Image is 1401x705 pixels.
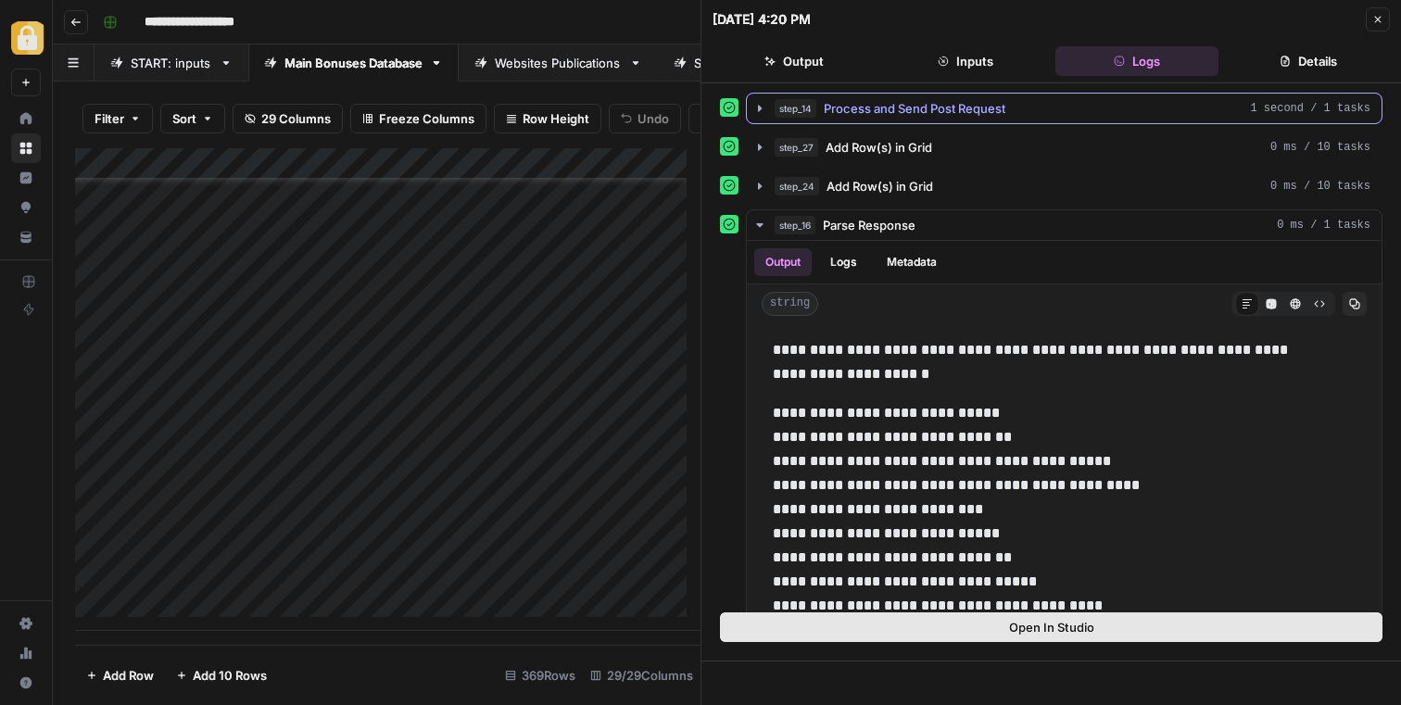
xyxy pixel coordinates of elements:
[884,46,1048,76] button: Inputs
[658,44,876,82] a: Social media publications
[609,104,681,133] button: Undo
[82,104,153,133] button: Filter
[747,132,1382,162] button: 0 ms / 10 tasks
[775,138,818,157] span: step_27
[11,104,41,133] a: Home
[459,44,658,82] a: Websites Publications
[747,210,1382,240] button: 0 ms / 1 tasks
[1270,178,1370,195] span: 0 ms / 10 tasks
[747,171,1382,201] button: 0 ms / 10 tasks
[754,248,812,276] button: Output
[775,177,819,195] span: step_24
[747,241,1382,704] div: 0 ms / 1 tasks
[11,163,41,193] a: Insights
[819,248,868,276] button: Logs
[248,44,459,82] a: Main Bonuses Database
[284,54,423,72] div: Main Bonuses Database
[165,661,278,690] button: Add 10 Rows
[160,104,225,133] button: Sort
[827,177,933,195] span: Add Row(s) in Grid
[379,109,474,128] span: Freeze Columns
[1055,46,1219,76] button: Logs
[775,216,815,234] span: step_16
[350,104,486,133] button: Freeze Columns
[11,668,41,698] button: Help + Support
[495,54,622,72] div: Websites Publications
[637,109,669,128] span: Undo
[720,612,1382,642] button: Open In Studio
[1226,46,1390,76] button: Details
[1250,100,1370,117] span: 1 second / 1 tasks
[75,661,165,690] button: Add Row
[11,222,41,252] a: Your Data
[1270,139,1370,156] span: 0 ms / 10 tasks
[713,10,811,29] div: [DATE] 4:20 PM
[11,193,41,222] a: Opportunities
[233,104,343,133] button: 29 Columns
[824,99,1005,118] span: Process and Send Post Request
[103,666,154,685] span: Add Row
[775,99,816,118] span: step_14
[95,109,124,128] span: Filter
[172,109,196,128] span: Sort
[583,661,700,690] div: 29/29 Columns
[823,216,915,234] span: Parse Response
[498,661,583,690] div: 369 Rows
[876,248,948,276] button: Metadata
[11,21,44,55] img: Adzz Logo
[494,104,601,133] button: Row Height
[193,666,267,685] span: Add 10 Rows
[261,109,331,128] span: 29 Columns
[11,133,41,163] a: Browse
[826,138,932,157] span: Add Row(s) in Grid
[11,638,41,668] a: Usage
[95,44,248,82] a: START: inputs
[523,109,589,128] span: Row Height
[713,46,877,76] button: Output
[762,292,818,316] span: string
[131,54,212,72] div: START: inputs
[11,609,41,638] a: Settings
[11,15,41,61] button: Workspace: Adzz
[1009,618,1094,636] span: Open In Studio
[747,94,1382,123] button: 1 second / 1 tasks
[1277,217,1370,233] span: 0 ms / 1 tasks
